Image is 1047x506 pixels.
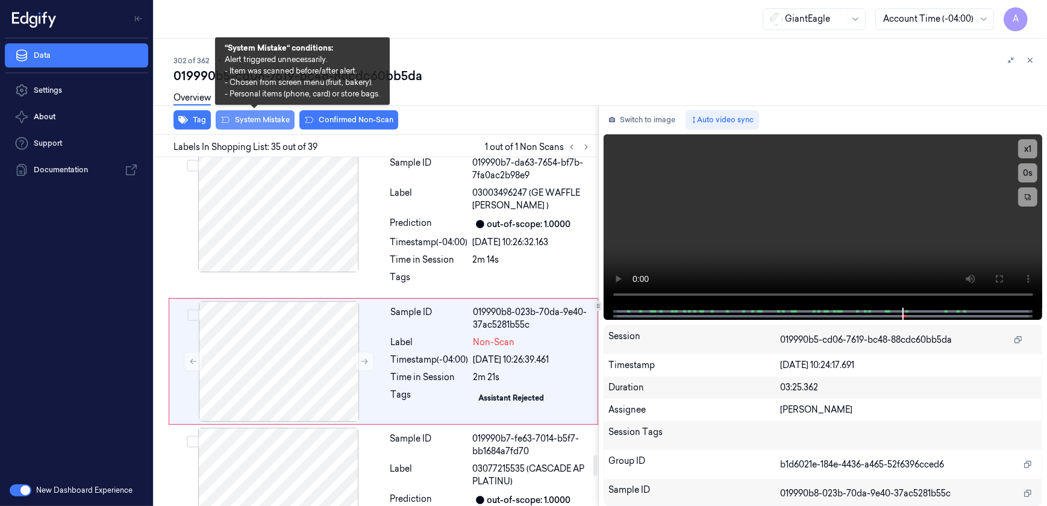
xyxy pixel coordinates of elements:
span: 019990b5-cd06-7619-bc48-88cdc60bb5da [780,334,952,346]
button: A [1004,7,1028,31]
button: Select row [187,160,199,172]
div: Assistant Rejected [479,393,545,404]
span: 019990b8-023b-70da-9e40-37ac5281b55c [780,487,951,500]
div: [DATE] 10:26:39.461 [473,354,590,366]
button: Auto video sync [686,110,759,130]
a: Support [5,131,148,155]
div: Timestamp (-04:00) [390,236,468,249]
button: Toggle Navigation [129,9,148,28]
div: Time in Session [390,254,468,266]
button: System Mistake [216,110,295,130]
div: Time in Session [391,371,469,384]
button: x1 [1018,139,1037,158]
button: Tag [173,110,211,130]
span: 302 of 362 [173,55,209,66]
span: 03077215535 (CASCADE AP PLATINU) [473,463,591,488]
button: 0s [1018,163,1037,183]
div: Tags [391,389,469,408]
div: out-of-scope: 1.0000 [487,218,571,231]
button: About [5,105,148,129]
div: [DATE] 10:24:17.691 [780,359,1037,372]
div: Sample ID [609,484,780,503]
button: Select row [187,436,199,448]
div: Sample ID [391,306,469,331]
div: 019990b5-cd06-7619-bc48-88cdc60bb5da [173,67,1037,84]
span: b1d6021e-184e-4436-a465-52f6396cced6 [780,458,944,471]
div: Duration [609,381,780,394]
span: Labels In Shopping List: 35 out of 39 [173,141,317,154]
button: Select row [187,309,199,321]
a: Documentation [5,158,148,182]
div: 2m 14s [473,254,591,266]
span: 03003496247 (GE WAFFLE [PERSON_NAME] ) [473,187,591,212]
div: [DATE] 10:26:32.163 [473,236,591,249]
div: [PERSON_NAME] [780,404,1037,416]
div: Label [390,187,468,212]
span: 1 out of 1 Non Scans [486,140,593,154]
div: 03:25.362 [780,381,1037,394]
div: Timestamp [609,359,780,372]
div: Session Tags [609,426,780,445]
div: Group ID [609,455,780,474]
div: 2m 21s [473,371,590,384]
div: Prediction [390,217,468,231]
div: Sample ID [390,433,468,458]
div: Timestamp (-04:00) [391,354,469,366]
div: Label [391,336,469,349]
div: 019990b7-fe63-7014-b5f7-bb1684a7fd70 [473,433,591,458]
button: Confirmed Non-Scan [299,110,398,130]
div: Sample ID [390,157,468,182]
span: Non-Scan [473,336,515,349]
div: Tags [390,271,468,290]
button: Switch to image [604,110,681,130]
a: Overview [173,92,211,105]
div: Label [390,463,468,488]
a: Data [5,43,148,67]
div: 019990b8-023b-70da-9e40-37ac5281b55c [473,306,590,331]
div: Session [609,330,780,349]
a: Settings [5,78,148,102]
div: 019990b7-da63-7654-bf7b-7fa0ac2b98e9 [473,157,591,182]
div: Assignee [609,404,780,416]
